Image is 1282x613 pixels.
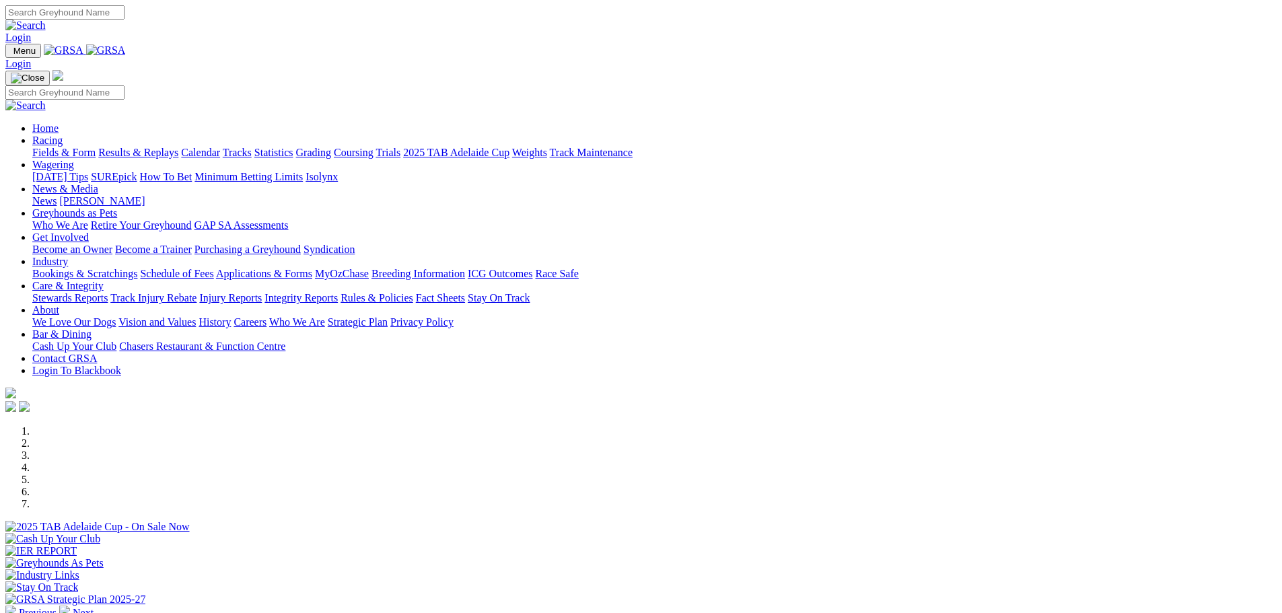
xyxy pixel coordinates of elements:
a: [PERSON_NAME] [59,195,145,207]
a: Cash Up Your Club [32,340,116,352]
a: Greyhounds as Pets [32,207,117,219]
a: GAP SA Assessments [194,219,289,231]
a: Track Injury Rebate [110,292,197,303]
img: logo-grsa-white.png [52,70,63,81]
a: Wagering [32,159,74,170]
a: Who We Are [269,316,325,328]
a: Schedule of Fees [140,268,213,279]
a: [DATE] Tips [32,171,88,182]
button: Toggle navigation [5,44,41,58]
div: News & Media [32,195,1277,207]
a: Login [5,58,31,69]
a: Login [5,32,31,43]
a: Vision and Values [118,316,196,328]
a: Who We Are [32,219,88,231]
div: Care & Integrity [32,292,1277,304]
a: Bookings & Scratchings [32,268,137,279]
input: Search [5,5,124,20]
img: GRSA Strategic Plan 2025-27 [5,593,145,606]
div: Wagering [32,171,1277,183]
a: Stewards Reports [32,292,108,303]
img: Industry Links [5,569,79,581]
a: Minimum Betting Limits [194,171,303,182]
a: News [32,195,57,207]
a: Race Safe [535,268,578,279]
a: Statistics [254,147,293,158]
div: Get Involved [32,244,1277,256]
img: Cash Up Your Club [5,533,100,545]
a: About [32,304,59,316]
a: Bar & Dining [32,328,92,340]
button: Toggle navigation [5,71,50,85]
div: Industry [32,268,1277,280]
img: twitter.svg [19,401,30,412]
img: Greyhounds As Pets [5,557,104,569]
a: Strategic Plan [328,316,388,328]
img: GRSA [44,44,83,57]
a: We Love Our Dogs [32,316,116,328]
a: Results & Replays [98,147,178,158]
a: SUREpick [91,171,137,182]
a: Retire Your Greyhound [91,219,192,231]
img: Search [5,100,46,112]
a: Track Maintenance [550,147,633,158]
a: Syndication [304,244,355,255]
a: Purchasing a Greyhound [194,244,301,255]
div: About [32,316,1277,328]
a: Weights [512,147,547,158]
a: Contact GRSA [32,353,97,364]
a: News & Media [32,183,98,194]
a: Get Involved [32,231,89,243]
a: History [199,316,231,328]
img: Search [5,20,46,32]
img: 2025 TAB Adelaide Cup - On Sale Now [5,521,190,533]
a: Privacy Policy [390,316,454,328]
input: Search [5,85,124,100]
a: Fact Sheets [416,292,465,303]
img: Stay On Track [5,581,78,593]
a: Stay On Track [468,292,530,303]
a: Coursing [334,147,373,158]
img: facebook.svg [5,401,16,412]
a: Isolynx [306,171,338,182]
a: Calendar [181,147,220,158]
a: Rules & Policies [341,292,413,303]
img: GRSA [86,44,126,57]
a: Tracks [223,147,252,158]
a: Care & Integrity [32,280,104,291]
div: Greyhounds as Pets [32,219,1277,231]
a: 2025 TAB Adelaide Cup [403,147,509,158]
a: Become a Trainer [115,244,192,255]
a: Home [32,122,59,134]
a: Become an Owner [32,244,112,255]
a: Applications & Forms [216,268,312,279]
a: Industry [32,256,68,267]
div: Bar & Dining [32,340,1277,353]
a: Breeding Information [371,268,465,279]
a: Chasers Restaurant & Function Centre [119,340,285,352]
a: ICG Outcomes [468,268,532,279]
a: Trials [376,147,400,158]
img: IER REPORT [5,545,77,557]
a: Injury Reports [199,292,262,303]
div: Racing [32,147,1277,159]
a: Grading [296,147,331,158]
a: Login To Blackbook [32,365,121,376]
img: logo-grsa-white.png [5,388,16,398]
span: Menu [13,46,36,56]
a: MyOzChase [315,268,369,279]
img: Close [11,73,44,83]
a: Racing [32,135,63,146]
a: Careers [234,316,266,328]
a: How To Bet [140,171,192,182]
a: Integrity Reports [264,292,338,303]
a: Fields & Form [32,147,96,158]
